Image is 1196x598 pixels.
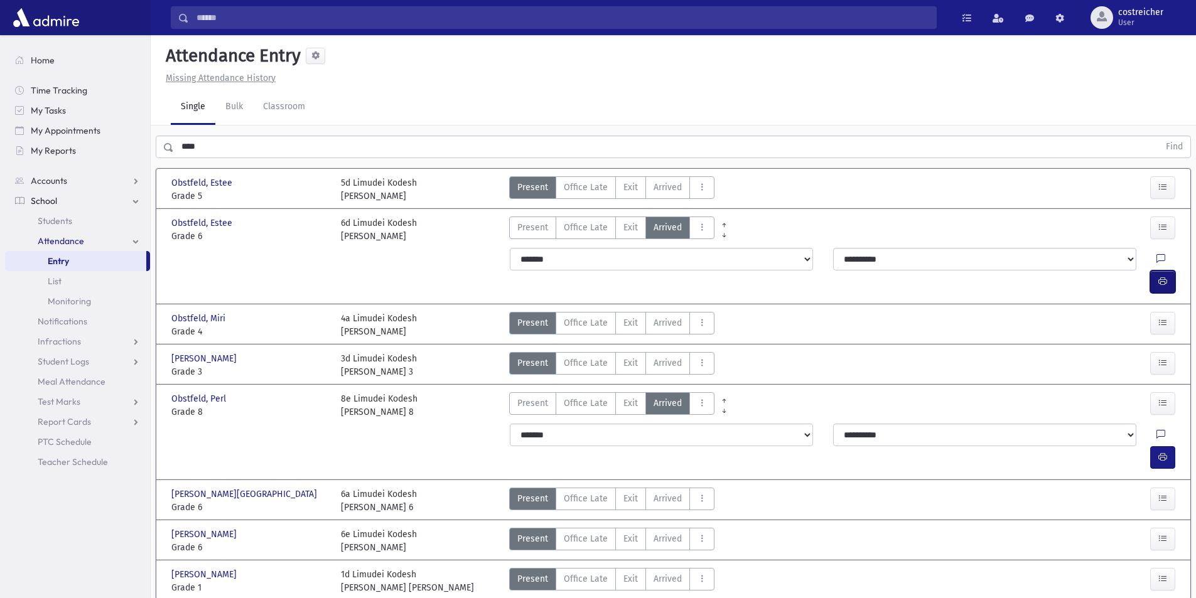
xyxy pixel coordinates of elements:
[509,488,714,514] div: AttTypes
[623,397,638,410] span: Exit
[161,45,301,67] h5: Attendance Entry
[171,488,320,501] span: [PERSON_NAME][GEOGRAPHIC_DATA]
[10,5,82,30] img: AdmirePro
[5,251,146,271] a: Entry
[509,312,714,338] div: AttTypes
[31,145,76,156] span: My Reports
[564,572,608,585] span: Office Late
[654,397,682,410] span: Arrived
[654,492,682,505] span: Arrived
[341,216,417,243] div: 6d Limudei Kodesh [PERSON_NAME]
[341,392,418,419] div: 8e Limudei Kodesh [PERSON_NAME] 8
[564,356,608,370] span: Office Late
[509,216,714,243] div: AttTypes
[171,501,328,514] span: Grade 6
[171,392,229,405] span: Obstfeld, Perl
[171,568,239,581] span: [PERSON_NAME]
[564,316,608,329] span: Office Late
[38,235,84,247] span: Attendance
[1158,136,1190,158] button: Find
[38,376,105,387] span: Meal Attendance
[38,336,81,347] span: Infractions
[5,412,150,432] a: Report Cards
[215,90,253,125] a: Bulk
[5,452,150,472] a: Teacher Schedule
[5,271,150,291] a: List
[48,255,69,267] span: Entry
[623,532,638,545] span: Exit
[5,291,150,311] a: Monitoring
[623,492,638,505] span: Exit
[341,488,417,514] div: 6a Limudei Kodesh [PERSON_NAME] 6
[509,568,714,594] div: AttTypes
[171,581,328,594] span: Grade 1
[48,296,91,307] span: Monitoring
[564,221,608,234] span: Office Late
[189,6,936,29] input: Search
[517,492,548,505] span: Present
[38,356,89,367] span: Student Logs
[654,316,682,329] span: Arrived
[171,528,239,541] span: [PERSON_NAME]
[564,492,608,505] span: Office Late
[517,572,548,585] span: Present
[31,105,66,116] span: My Tasks
[5,392,150,412] a: Test Marks
[654,356,682,370] span: Arrived
[31,55,55,66] span: Home
[5,80,150,100] a: Time Tracking
[171,541,328,554] span: Grade 6
[517,221,548,234] span: Present
[31,195,57,206] span: School
[517,397,548,410] span: Present
[564,532,608,545] span: Office Late
[623,221,638,234] span: Exit
[564,181,608,194] span: Office Late
[517,532,548,545] span: Present
[5,100,150,120] a: My Tasks
[5,371,150,392] a: Meal Attendance
[5,311,150,331] a: Notifications
[171,405,328,419] span: Grade 8
[5,351,150,371] a: Student Logs
[38,215,72,227] span: Students
[623,316,638,329] span: Exit
[1118,18,1163,28] span: User
[5,231,150,251] a: Attendance
[564,397,608,410] span: Office Late
[654,181,682,194] span: Arrived
[341,312,417,338] div: 4a Limudei Kodesh [PERSON_NAME]
[623,181,638,194] span: Exit
[5,120,150,141] a: My Appointments
[171,325,328,338] span: Grade 4
[623,356,638,370] span: Exit
[171,176,235,190] span: Obstfeld, Estee
[341,568,474,594] div: 1d Limudei Kodesh [PERSON_NAME] [PERSON_NAME]
[5,331,150,351] a: Infractions
[341,176,417,203] div: 5d Limudei Kodesh [PERSON_NAME]
[253,90,315,125] a: Classroom
[341,528,417,554] div: 6e Limudei Kodesh [PERSON_NAME]
[31,125,100,136] span: My Appointments
[5,432,150,452] a: PTC Schedule
[654,221,682,234] span: Arrived
[517,181,548,194] span: Present
[38,396,80,407] span: Test Marks
[509,528,714,554] div: AttTypes
[509,352,714,378] div: AttTypes
[5,171,150,191] a: Accounts
[5,50,150,70] a: Home
[161,73,276,83] a: Missing Attendance History
[5,211,150,231] a: Students
[509,176,714,203] div: AttTypes
[5,191,150,211] a: School
[5,141,150,161] a: My Reports
[38,436,92,447] span: PTC Schedule
[48,275,62,287] span: List
[171,230,328,243] span: Grade 6
[171,312,228,325] span: Obstfeld, Miri
[171,216,235,230] span: Obstfeld, Estee
[171,190,328,203] span: Grade 5
[38,456,108,467] span: Teacher Schedule
[166,73,276,83] u: Missing Attendance History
